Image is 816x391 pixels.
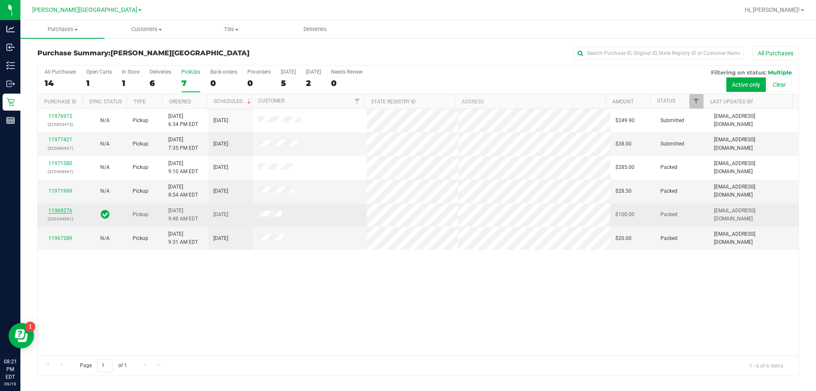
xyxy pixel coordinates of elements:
button: N/A [100,117,110,125]
button: N/A [100,234,110,243]
span: Pickup [133,117,148,125]
div: Needs Review [331,69,363,75]
a: Amount [612,99,634,105]
span: [DATE] 8:54 AM EDT [168,183,198,199]
span: Packed [660,163,677,171]
span: Packed [660,187,677,195]
a: 11967289 [48,235,72,241]
inline-svg: Retail [6,98,15,106]
a: 11969276 [48,208,72,214]
span: $28.50 [615,187,632,195]
a: 11971999 [48,188,72,194]
span: [DATE] [213,140,228,148]
span: [DATE] 9:48 AM EDT [168,207,198,223]
span: $38.00 [615,140,632,148]
span: $100.00 [615,211,635,219]
p: 09/19 [4,381,17,387]
span: $249.90 [615,117,635,125]
div: 0 [210,78,237,88]
span: Deliveries [292,26,338,33]
h3: Purchase Summary: [37,49,291,57]
div: In Store [122,69,139,75]
button: All Purchases [752,46,799,60]
a: Purchases [20,20,105,38]
span: 1 - 6 of 6 items [742,359,790,372]
a: Customer [258,98,284,104]
div: Pre-orders [247,69,271,75]
a: Tills [189,20,273,38]
a: Type [133,99,146,105]
div: Deliveries [150,69,171,75]
span: [DATE] [213,163,228,171]
input: 1 [97,359,113,372]
span: [EMAIL_ADDRESS][DOMAIN_NAME] [714,207,793,223]
div: [DATE] [281,69,296,75]
span: $20.00 [615,234,632,243]
button: Clear [767,77,792,92]
div: 0 [247,78,271,88]
span: Pickup [133,211,148,219]
p: 08:21 PM EDT [4,358,17,381]
a: Scheduled [214,98,252,104]
div: 5 [281,78,296,88]
span: [DATE] 6:34 PM EDT [168,112,198,128]
span: Tills [189,26,272,33]
a: Deliveries [273,20,357,38]
button: N/A [100,140,110,148]
iframe: Resource center unread badge [25,322,35,332]
span: [PERSON_NAME][GEOGRAPHIC_DATA] [32,6,137,14]
span: In Sync [101,208,110,220]
span: Purchases [20,26,105,33]
div: [DATE] [306,69,321,75]
a: Ordered [169,99,191,105]
span: Submitted [660,140,684,148]
span: [EMAIL_ADDRESS][DOMAIN_NAME] [714,112,793,128]
div: Back-orders [210,69,237,75]
a: Purchase ID [44,99,76,105]
span: [EMAIL_ADDRESS][DOMAIN_NAME] [714,136,793,152]
span: [EMAIL_ADDRESS][DOMAIN_NAME] [714,183,793,199]
span: Not Applicable [100,117,110,123]
div: 7 [181,78,200,88]
button: N/A [100,163,110,171]
span: Pickup [133,187,148,195]
span: Hi, [PERSON_NAME]! [745,6,800,13]
span: Not Applicable [100,141,110,147]
inline-svg: Reports [6,116,15,125]
input: Search Purchase ID, Original ID, State Registry ID or Customer Name... [574,47,744,60]
p: (325853473) [43,120,77,128]
div: 14 [45,78,76,88]
span: [DATE] 7:35 PM EDT [168,136,198,152]
span: $285.00 [615,163,635,171]
span: [DATE] 9:10 AM EDT [168,160,198,176]
span: Page of 1 [73,359,134,372]
inline-svg: Outbound [6,80,15,88]
span: Multiple [768,69,792,76]
span: Pickup [133,140,148,148]
span: [DATE] [213,211,228,219]
span: [DATE] [213,234,228,243]
a: 11977421 [48,137,72,143]
span: Not Applicable [100,188,110,194]
div: 1 [86,78,112,88]
span: [EMAIL_ADDRESS][DOMAIN_NAME] [714,160,793,176]
a: Sync Status [89,99,122,105]
span: [DATE] 9:31 AM EDT [168,230,198,246]
span: Packed [660,234,677,243]
span: [PERSON_NAME][GEOGRAPHIC_DATA] [110,49,249,57]
div: All Purchases [45,69,76,75]
p: (325498967) [43,168,77,176]
a: Filter [689,94,703,108]
a: 11976972 [48,113,72,119]
span: [DATE] [213,117,228,125]
span: Packed [660,211,677,219]
span: Customers [105,26,188,33]
span: [EMAIL_ADDRESS][DOMAIN_NAME] [714,230,793,246]
span: Pickup [133,163,148,171]
div: 1 [122,78,139,88]
th: Address [455,94,606,109]
span: [DATE] [213,187,228,195]
iframe: Resource center [8,323,34,348]
a: State Registry ID [371,99,416,105]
